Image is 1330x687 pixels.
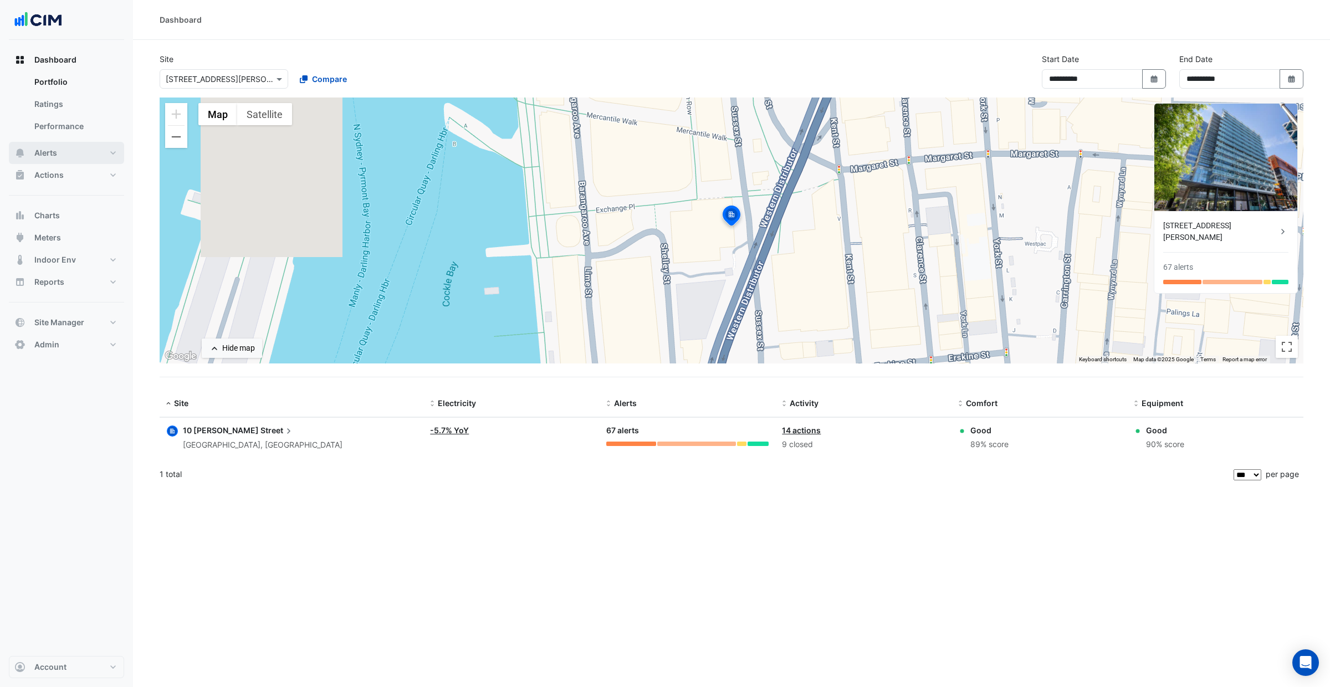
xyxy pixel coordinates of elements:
div: 90% score [1146,438,1184,451]
button: Alerts [9,142,124,164]
fa-icon: Select Date [1149,74,1159,84]
span: Site [174,398,188,408]
span: Actions [34,170,64,181]
span: Charts [34,210,60,221]
div: 9 closed [782,438,945,451]
div: 67 alerts [606,424,769,437]
button: Hide map [202,339,262,358]
a: Ratings [25,93,124,115]
a: Open this area in Google Maps (opens a new window) [162,349,199,363]
div: 1 total [160,460,1231,488]
div: Good [970,424,1009,436]
div: Dashboard [160,14,202,25]
span: Comfort [966,398,997,408]
app-icon: Site Manager [14,317,25,328]
label: End Date [1179,53,1213,65]
span: Indoor Env [34,254,76,265]
button: Zoom out [165,126,187,148]
app-icon: Actions [14,170,25,181]
span: Alerts [34,147,57,158]
img: Google [162,349,199,363]
button: Dashboard [9,49,124,71]
button: Zoom in [165,103,187,125]
button: Indoor Env [9,249,124,271]
a: Report a map error [1222,356,1267,362]
div: [GEOGRAPHIC_DATA], [GEOGRAPHIC_DATA] [183,439,342,452]
div: Good [1146,424,1184,436]
img: Company Logo [13,9,63,31]
app-icon: Admin [14,339,25,350]
div: Dashboard [9,71,124,142]
button: Admin [9,334,124,356]
span: Electricity [438,398,476,408]
button: Meters [9,227,124,249]
app-icon: Dashboard [14,54,25,65]
a: Performance [25,115,124,137]
span: Account [34,662,66,673]
app-icon: Charts [14,210,25,221]
button: Account [9,656,124,678]
button: Compare [293,69,354,89]
button: Site Manager [9,311,124,334]
app-icon: Indoor Env [14,254,25,265]
span: Street [260,424,294,437]
button: Charts [9,204,124,227]
button: Show street map [198,103,237,125]
span: Map data ©2025 Google [1133,356,1194,362]
button: Show satellite imagery [237,103,292,125]
span: Reports [34,276,64,288]
span: per page [1266,469,1299,479]
span: Alerts [614,398,637,408]
div: Open Intercom Messenger [1292,649,1319,676]
div: [STREET_ADDRESS][PERSON_NAME] [1163,220,1277,243]
img: 10 Shelley Street [1154,104,1297,211]
span: 10 [PERSON_NAME] [183,425,259,435]
a: 14 actions [782,425,821,435]
button: Actions [9,164,124,186]
app-icon: Reports [14,276,25,288]
div: Hide map [222,342,255,354]
a: -5.7% YoY [430,425,469,435]
label: Start Date [1042,53,1079,65]
span: Meters [34,232,61,243]
div: 67 alerts [1163,262,1193,273]
span: Activity [790,398,819,408]
app-icon: Meters [14,232,25,243]
img: site-pin-selected.svg [719,204,744,230]
span: Admin [34,339,59,350]
fa-icon: Select Date [1287,74,1297,84]
a: Portfolio [25,71,124,93]
a: Terms (opens in new tab) [1200,356,1216,362]
span: Dashboard [34,54,76,65]
div: 89% score [970,438,1009,451]
button: Keyboard shortcuts [1079,356,1127,363]
label: Site [160,53,173,65]
span: Equipment [1142,398,1183,408]
app-icon: Alerts [14,147,25,158]
button: Toggle fullscreen view [1276,336,1298,358]
span: Site Manager [34,317,84,328]
span: Compare [312,73,347,85]
button: Reports [9,271,124,293]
